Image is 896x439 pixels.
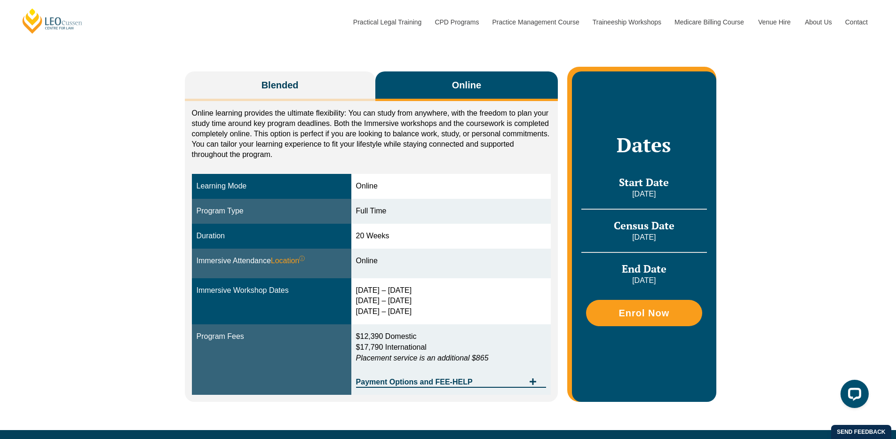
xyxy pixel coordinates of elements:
[356,231,547,242] div: 20 Weeks
[581,189,706,199] p: [DATE]
[356,285,547,318] div: [DATE] – [DATE] [DATE] – [DATE] [DATE] – [DATE]
[356,181,547,192] div: Online
[185,71,558,401] div: Tabs. Open items with Enter or Space, close with Escape and navigate using the Arrow keys.
[197,331,347,342] div: Program Fees
[485,2,586,42] a: Practice Management Course
[356,206,547,217] div: Full Time
[751,2,798,42] a: Venue Hire
[192,108,551,160] p: Online learning provides the ultimate flexibility: You can study from anywhere, with the freedom ...
[197,206,347,217] div: Program Type
[356,332,417,340] span: $12,390 Domestic
[197,256,347,267] div: Immersive Attendance
[586,2,667,42] a: Traineeship Workshops
[619,175,669,189] span: Start Date
[614,219,674,232] span: Census Date
[798,2,838,42] a: About Us
[21,8,84,34] a: [PERSON_NAME] Centre for Law
[271,256,305,267] span: Location
[356,354,489,362] em: Placement service is an additional $865
[197,285,347,296] div: Immersive Workshop Dates
[581,133,706,157] h2: Dates
[356,343,427,351] span: $17,790 International
[581,232,706,243] p: [DATE]
[346,2,428,42] a: Practical Legal Training
[581,275,706,286] p: [DATE]
[618,308,669,318] span: Enrol Now
[452,78,481,92] span: Online
[428,2,485,42] a: CPD Programs
[667,2,751,42] a: Medicare Billing Course
[262,78,299,92] span: Blended
[586,300,702,326] a: Enrol Now
[356,378,525,386] span: Payment Options and FEE-HELP
[356,256,547,267] div: Online
[197,181,347,192] div: Learning Mode
[197,231,347,242] div: Duration
[299,255,305,262] sup: ⓘ
[833,376,872,415] iframe: LiveChat chat widget
[622,262,666,275] span: End Date
[838,2,875,42] a: Contact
